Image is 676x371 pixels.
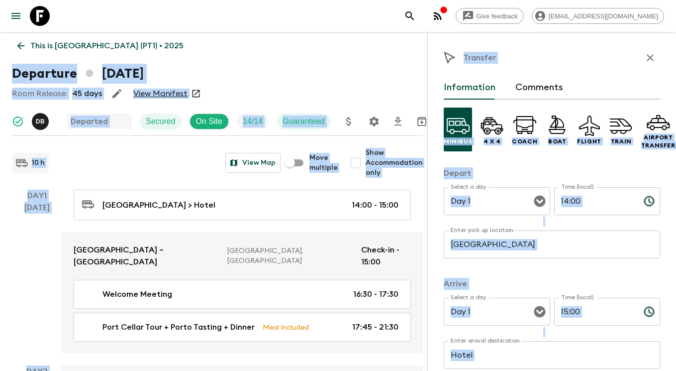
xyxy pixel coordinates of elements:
p: This is [GEOGRAPHIC_DATA] (PT1) • 2025 [30,40,184,52]
a: [GEOGRAPHIC_DATA] – [GEOGRAPHIC_DATA][GEOGRAPHIC_DATA], [GEOGRAPHIC_DATA]Check-in - 15:00 [62,232,423,280]
a: [GEOGRAPHIC_DATA] > Hotel14:00 - 15:00 [74,190,411,220]
p: Port Cellar Tour + Porto Tasting + Dinner [102,321,255,333]
span: Move multiple [309,153,338,173]
label: Time (local) [561,183,593,191]
p: Departed [71,116,108,127]
p: [GEOGRAPHIC_DATA] > Hotel [102,199,215,211]
span: [EMAIL_ADDRESS][DOMAIN_NAME] [543,12,664,20]
button: Open [533,305,547,319]
button: menu [6,6,26,26]
button: Settings [364,112,384,131]
button: Comments [515,76,563,100]
p: [GEOGRAPHIC_DATA], [GEOGRAPHIC_DATA] [227,246,354,266]
div: Trip Fill [237,114,269,129]
p: Transfer [464,52,496,64]
input: hh:mm [554,187,636,215]
label: Select a day [451,183,486,191]
div: On Site [190,114,229,129]
p: Train [611,137,632,145]
button: Choose time, selected time is 2:00 PM [639,191,659,211]
label: Enter pick up location [451,226,514,235]
p: 14:00 - 15:00 [352,199,398,211]
p: Secured [146,116,176,127]
button: Choose time, selected time is 3:00 PM [639,302,659,322]
p: [GEOGRAPHIC_DATA] – [GEOGRAPHIC_DATA] [74,244,219,268]
p: Coach [512,137,537,145]
span: Give feedback [471,12,523,20]
span: Diana Bedoya [32,116,51,124]
p: 10 h [32,158,45,168]
a: View Manifest [133,89,188,99]
h1: Departure [DATE] [12,64,144,84]
a: This is [GEOGRAPHIC_DATA] (PT1) • 2025 [12,36,189,56]
svg: Synced Successfully [12,116,24,127]
button: Archive (Completed, Cancelled or Unsynced Departures only) [412,112,432,131]
label: Time (local) [561,293,593,302]
button: search adventures [400,6,420,26]
p: Depart [444,167,660,179]
p: 16:30 - 17:30 [353,288,398,300]
div: Secured [140,114,182,129]
p: 17:45 - 21:30 [352,321,398,333]
p: Boat [548,137,566,145]
button: Download CSV [388,112,408,131]
p: Welcome Meeting [102,288,172,300]
label: Enter arrival destination [451,337,520,345]
p: Day 1 [12,190,62,202]
p: Meal Included [263,322,309,333]
p: 4 x 4 [483,137,501,145]
div: [EMAIL_ADDRESS][DOMAIN_NAME] [532,8,664,24]
p: 45 days [72,88,102,100]
p: 14 / 14 [243,116,263,127]
p: Airport Transfer [641,133,676,149]
button: Update Price, Early Bird Discount and Costs [339,112,359,131]
a: Give feedback [456,8,524,24]
button: View Map [225,153,281,173]
button: Information [444,76,495,100]
p: Check-in - 15:00 [361,244,411,268]
p: Guaranteed [283,116,325,127]
label: Select a day [451,293,486,302]
p: Minibus [444,137,472,145]
div: [DATE] [24,202,50,354]
p: On Site [196,116,222,127]
span: Show Accommodation only [366,148,423,178]
a: Welcome Meeting16:30 - 17:30 [74,280,411,309]
a: Port Cellar Tour + Porto Tasting + DinnerMeal Included17:45 - 21:30 [74,313,411,342]
input: hh:mm [554,298,636,326]
p: Flight [577,137,601,145]
p: Arrive [444,278,660,290]
p: Room Release: [12,88,67,100]
button: Open [533,194,547,208]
